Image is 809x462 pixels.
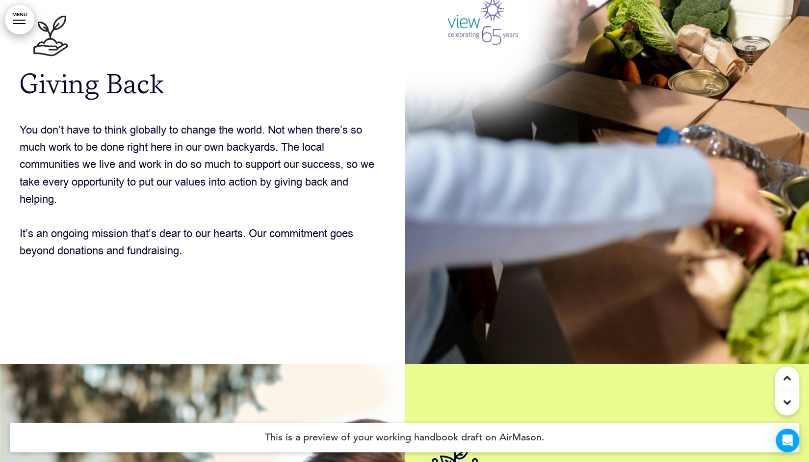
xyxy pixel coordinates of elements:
p: It’s an ongoing mission that’s dear to our hearts. Our commitment goes beyond donations and fundr... [20,226,385,260]
h1: Giving Back [20,6,385,98]
h4: This is a preview of your working handbook draft on AirMason. [10,423,799,452]
img: 1744110620105-1850-tree-planting-outline2.gif [20,6,80,67]
div: Open Intercom Messenger [776,429,799,452]
a: MENU [5,5,34,34]
p: You don’t have to think globally to change the world. Not when there’s so much work to be done ri... [20,122,385,209]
